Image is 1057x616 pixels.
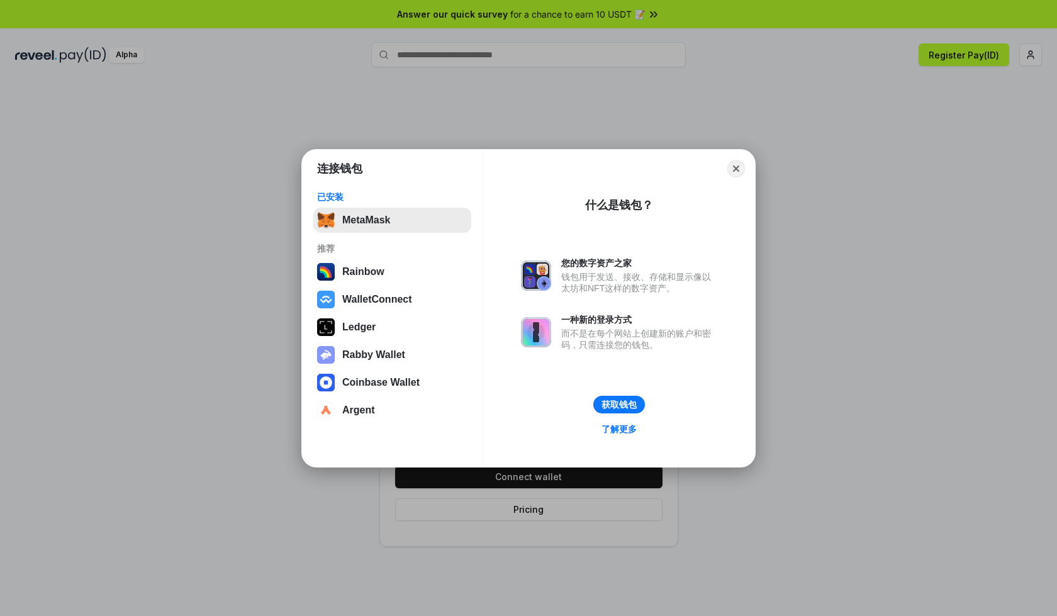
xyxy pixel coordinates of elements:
[313,259,471,284] button: Rainbow
[585,198,653,213] div: 什么是钱包？
[521,260,551,291] img: svg+xml,%3Csvg%20xmlns%3D%22http%3A%2F%2Fwww.w3.org%2F2000%2Fsvg%22%20fill%3D%22none%22%20viewBox...
[342,349,405,361] div: Rabby Wallet
[317,263,335,281] img: svg+xml,%3Csvg%20width%3D%22120%22%20height%3D%22120%22%20viewBox%3D%220%200%20120%20120%22%20fil...
[561,271,717,294] div: 钱包用于发送、接收、存储和显示像以太坊和NFT这样的数字资产。
[313,342,471,367] button: Rabby Wallet
[317,211,335,229] img: svg+xml,%3Csvg%20fill%3D%22none%22%20height%3D%2233%22%20viewBox%3D%220%200%2035%2033%22%20width%...
[342,294,412,305] div: WalletConnect
[317,291,335,308] img: svg+xml,%3Csvg%20width%3D%2228%22%20height%3D%2228%22%20viewBox%3D%220%200%2028%2028%22%20fill%3D...
[342,266,384,277] div: Rainbow
[313,370,471,395] button: Coinbase Wallet
[727,160,745,177] button: Close
[342,377,420,388] div: Coinbase Wallet
[561,257,717,269] div: 您的数字资产之家
[317,374,335,391] img: svg+xml,%3Csvg%20width%3D%2228%22%20height%3D%2228%22%20viewBox%3D%220%200%2028%2028%22%20fill%3D...
[561,328,717,350] div: 而不是在每个网站上创建新的账户和密码，只需连接您的钱包。
[594,421,644,437] a: 了解更多
[521,317,551,347] img: svg+xml,%3Csvg%20xmlns%3D%22http%3A%2F%2Fwww.w3.org%2F2000%2Fsvg%22%20fill%3D%22none%22%20viewBox...
[313,208,471,233] button: MetaMask
[317,191,467,203] div: 已安装
[313,315,471,340] button: Ledger
[601,423,637,435] div: 了解更多
[313,398,471,423] button: Argent
[561,314,717,325] div: 一种新的登录方式
[593,396,645,413] button: 获取钱包
[313,287,471,312] button: WalletConnect
[342,322,376,333] div: Ledger
[317,318,335,336] img: svg+xml,%3Csvg%20xmlns%3D%22http%3A%2F%2Fwww.w3.org%2F2000%2Fsvg%22%20width%3D%2228%22%20height%3...
[342,215,390,226] div: MetaMask
[342,405,375,416] div: Argent
[317,161,362,176] h1: 连接钱包
[317,346,335,364] img: svg+xml,%3Csvg%20xmlns%3D%22http%3A%2F%2Fwww.w3.org%2F2000%2Fsvg%22%20fill%3D%22none%22%20viewBox...
[317,401,335,419] img: svg+xml,%3Csvg%20width%3D%2228%22%20height%3D%2228%22%20viewBox%3D%220%200%2028%2028%22%20fill%3D...
[601,399,637,410] div: 获取钱包
[317,243,467,254] div: 推荐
